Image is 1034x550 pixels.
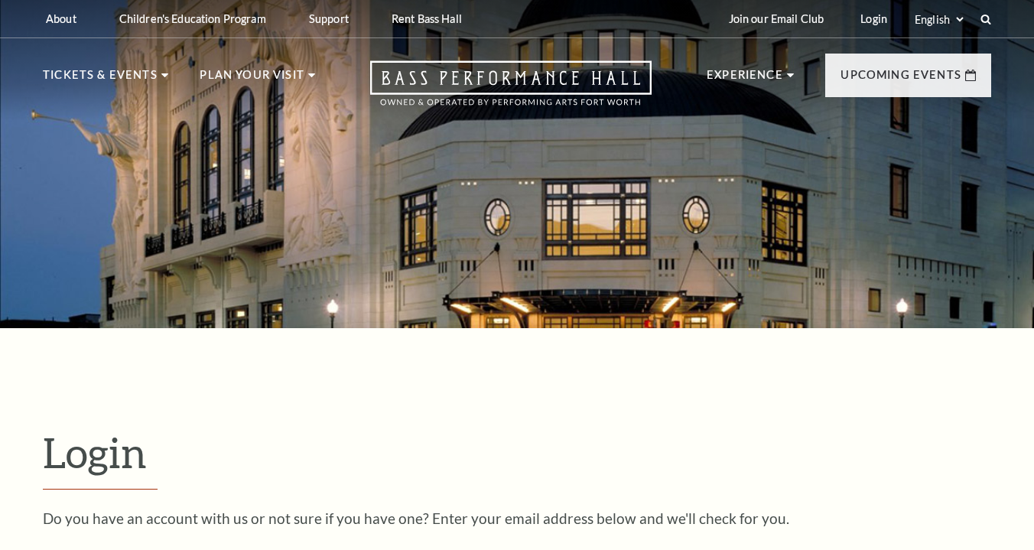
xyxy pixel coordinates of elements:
[46,12,76,25] p: About
[43,428,147,477] span: Login
[841,66,961,93] p: Upcoming Events
[707,66,783,93] p: Experience
[309,12,349,25] p: Support
[392,12,462,25] p: Rent Bass Hall
[119,12,266,25] p: Children's Education Program
[200,66,304,93] p: Plan Your Visit
[43,66,158,93] p: Tickets & Events
[912,12,966,27] select: Select:
[43,511,991,526] p: Do you have an account with us or not sure if you have one? Enter your email address below and we...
